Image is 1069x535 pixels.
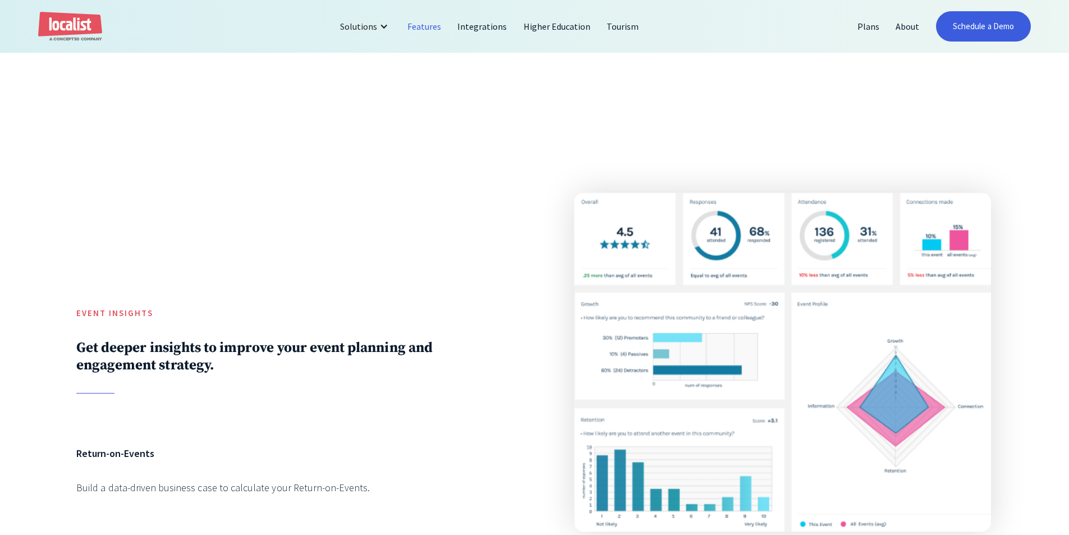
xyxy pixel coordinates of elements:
[38,12,102,42] a: home
[76,339,496,374] h2: Get deeper insights to improve your event planning and engagement strategy.
[516,13,599,40] a: Higher Education
[400,13,449,40] a: Features
[76,480,496,495] div: Build a data-driven business case to calculate your Return-on-Events.
[332,13,400,40] div: Solutions
[449,13,515,40] a: Integrations
[340,20,377,33] div: Solutions
[76,446,496,461] h6: Return-on-Events
[599,13,647,40] a: Tourism
[936,11,1031,42] a: Schedule a Demo
[76,307,496,320] h5: Event INSIGHTS
[850,13,888,40] a: Plans
[888,13,928,40] a: About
